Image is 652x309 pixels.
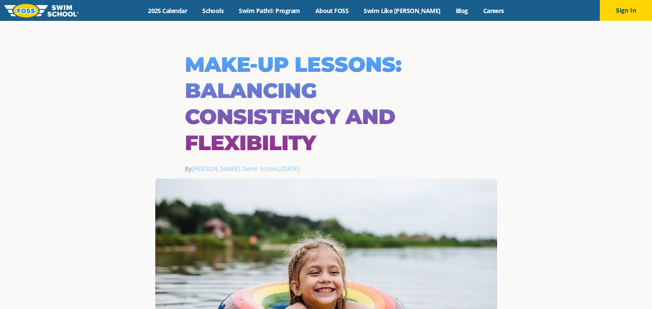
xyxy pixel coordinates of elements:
a: Blog [448,7,475,15]
a: Schools [195,7,231,15]
a: Careers [475,7,512,15]
h1: Make-Up Lessons: Balancing Consistency and Flexibility [185,51,468,156]
a: [PERSON_NAME] Swim School [192,165,279,173]
img: FOSS Swim School Logo [4,4,79,17]
a: Swim Path® Program [231,7,308,15]
a: 2025 Calendar [140,7,195,15]
span: , [279,165,300,173]
a: About FOSS [308,7,356,15]
a: Swim Like [PERSON_NAME] [356,7,448,15]
span: By [185,165,279,173]
a: [DATE] [281,165,300,173]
